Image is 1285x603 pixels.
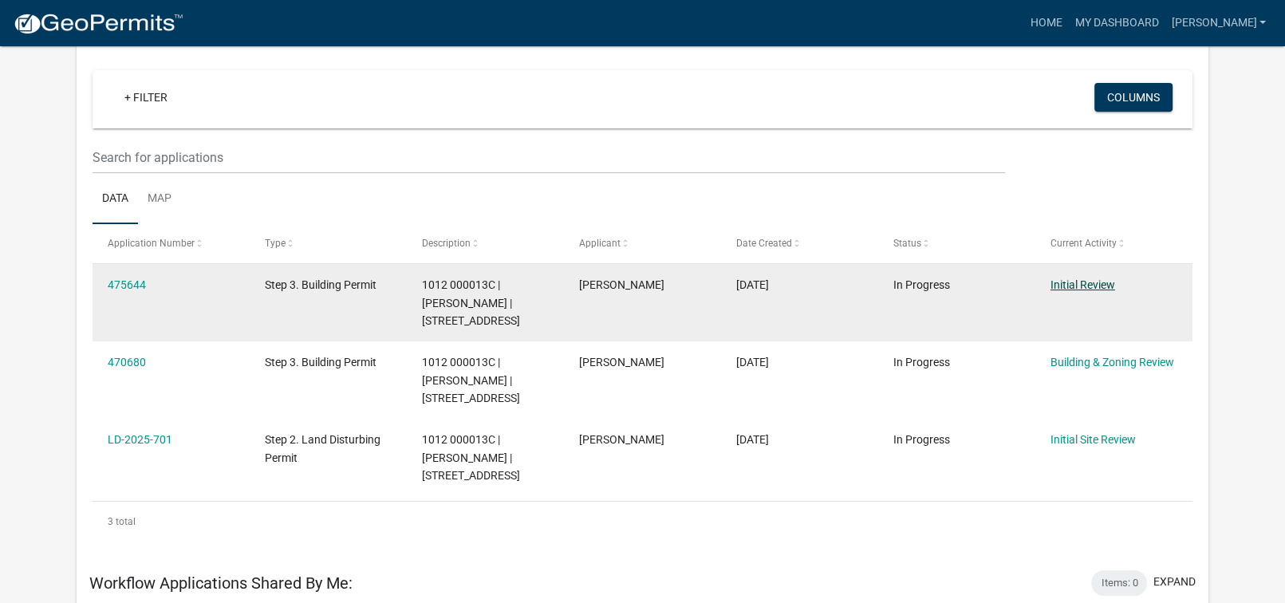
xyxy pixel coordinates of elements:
[93,224,250,262] datatable-header-cell: Application Number
[1091,570,1147,596] div: Items: 0
[93,502,1193,542] div: 3 total
[721,224,878,262] datatable-header-cell: Date Created
[893,356,950,368] span: In Progress
[250,224,407,262] datatable-header-cell: Type
[108,278,146,291] a: 475644
[564,224,721,262] datatable-header-cell: Applicant
[422,238,471,249] span: Description
[1050,356,1174,368] a: Building & Zoning Review
[736,238,792,249] span: Date Created
[878,224,1035,262] datatable-header-cell: Status
[736,356,769,368] span: 08/28/2025
[1165,8,1272,38] a: [PERSON_NAME]
[265,433,380,464] span: Step 2. Land Disturbing Permit
[265,278,376,291] span: Step 3. Building Permit
[108,356,146,368] a: 470680
[579,238,621,249] span: Applicant
[1035,224,1192,262] datatable-header-cell: Current Activity
[1153,573,1196,590] button: expand
[893,238,921,249] span: Status
[579,278,664,291] span: Ronald W
[138,174,181,225] a: Map
[893,433,950,446] span: In Progress
[93,141,1006,174] input: Search for applications
[108,238,195,249] span: Application Number
[1050,238,1117,249] span: Current Activity
[422,278,520,328] span: 1012 000013C | HIXSON RONALD W | 1183 STATE LINE RD N
[1094,83,1173,112] button: Columns
[736,433,769,446] span: 08/28/2025
[422,356,520,405] span: 1012 000013C | HIXSON RONALD W | 1183 STATE LINE RD N
[407,224,564,262] datatable-header-cell: Description
[265,356,376,368] span: Step 3. Building Permit
[579,433,664,446] span: Ronald W
[579,356,664,368] span: Ronald W
[1068,8,1165,38] a: My Dashboard
[1050,433,1136,446] a: Initial Site Review
[112,83,180,112] a: + Filter
[1023,8,1068,38] a: Home
[1050,278,1115,291] a: Initial Review
[89,573,353,593] h5: Workflow Applications Shared By Me:
[265,238,286,249] span: Type
[422,433,520,483] span: 1012 000013C | HIXSON RONALD W | 1183 STATE LINE RD N
[893,278,950,291] span: In Progress
[736,278,769,291] span: 09/09/2025
[93,174,138,225] a: Data
[108,433,172,446] a: LD-2025-701
[77,41,1209,558] div: collapse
